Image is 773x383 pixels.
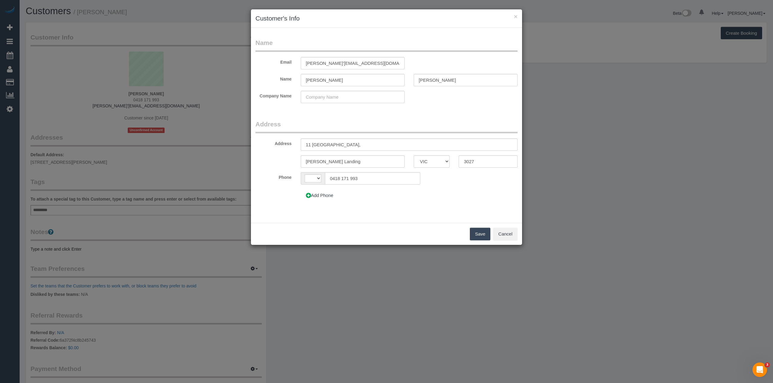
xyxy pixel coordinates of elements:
span: 3 [765,362,770,367]
button: Cancel [493,228,518,240]
label: Address [251,138,296,147]
button: Save [470,228,490,240]
label: Phone [251,172,296,180]
button: × [514,13,518,20]
label: Email [251,57,296,65]
h3: Customer's Info [255,14,518,23]
input: Phone [325,172,420,185]
input: First Name [301,74,405,86]
label: Name [251,74,296,82]
sui-modal: Customer's Info [251,9,522,245]
legend: Name [255,38,518,52]
legend: Address [255,120,518,133]
iframe: Intercom live chat [752,362,767,377]
input: Last Name [414,74,518,86]
input: Zip Code [459,155,518,168]
label: Company Name [251,91,296,99]
input: Company Name [301,91,405,103]
button: Add Phone [301,189,338,202]
input: City [301,155,405,168]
